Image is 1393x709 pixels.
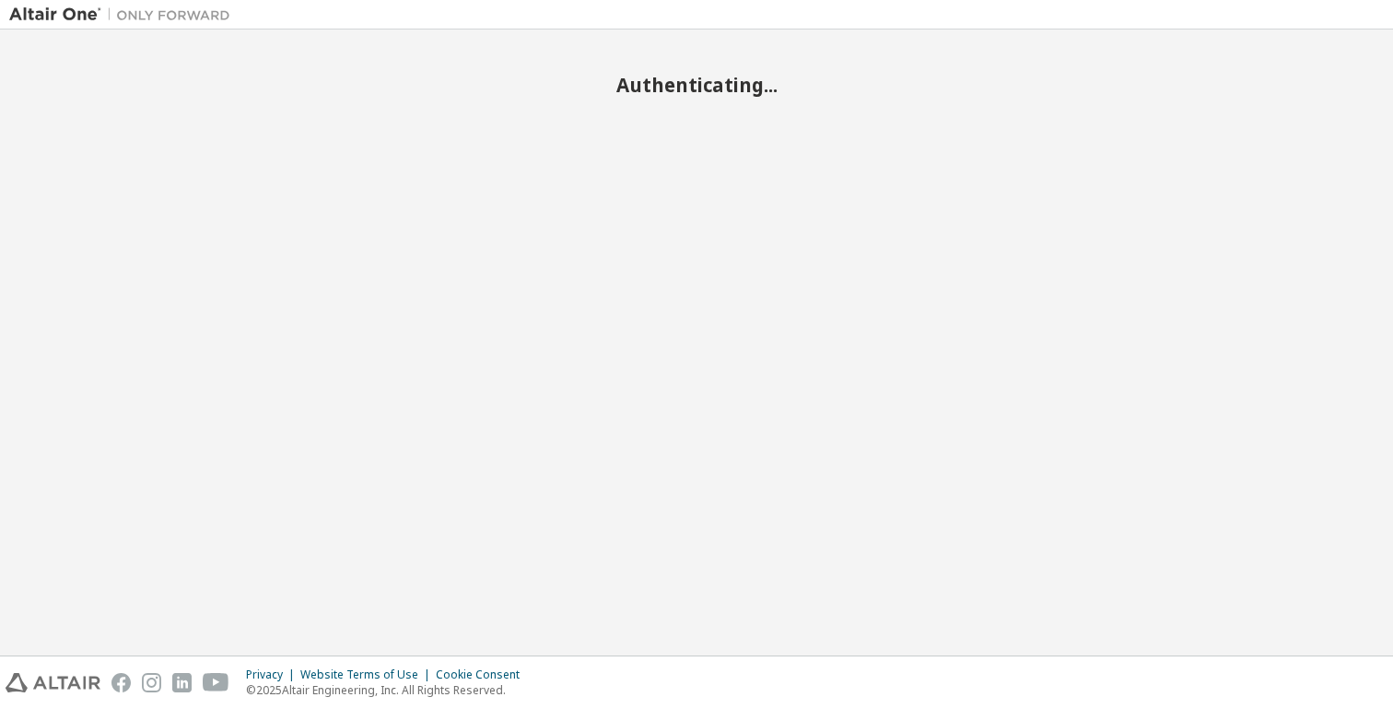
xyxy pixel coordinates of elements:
[142,673,161,692] img: instagram.svg
[246,668,300,682] div: Privacy
[172,673,192,692] img: linkedin.svg
[203,673,229,692] img: youtube.svg
[300,668,436,682] div: Website Terms of Use
[9,73,1384,97] h2: Authenticating...
[436,668,531,682] div: Cookie Consent
[6,673,100,692] img: altair_logo.svg
[246,682,531,698] p: © 2025 Altair Engineering, Inc. All Rights Reserved.
[9,6,240,24] img: Altair One
[111,673,131,692] img: facebook.svg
